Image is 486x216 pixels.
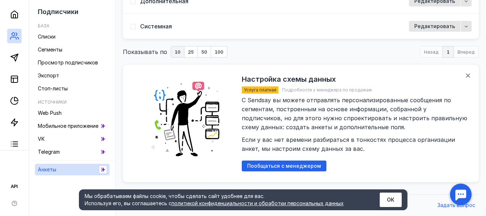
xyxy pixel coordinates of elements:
a: Списки [35,31,110,42]
span: Анкеты [38,166,56,172]
a: Стоп-листы [35,83,110,94]
div: Мы обрабатываем файлы cookie, чтобы сделать сайт удобнее для вас. Используя его, вы соглашаетесь c [85,193,362,207]
a: Системная [140,22,172,30]
button: ОК [380,193,402,207]
button: 10 [171,46,184,58]
span: Услуга платная [244,87,276,93]
button: Редактировать [409,21,460,32]
span: Мобильное приложение [38,123,98,129]
button: 25 [184,46,198,58]
span: Web Push [38,110,62,116]
h5: База [38,23,49,28]
span: Telegram [38,149,60,155]
button: Пообщаться с менеджером [242,161,326,171]
span: 50 [201,50,207,54]
a: Экспорт [35,70,110,81]
span: Пообщаться с менеджером [247,163,321,169]
a: Web Push [35,107,110,119]
span: Просмотр подписчиков [38,59,98,66]
span: Подробности у менеджера по продажам [282,87,372,93]
button: Задать вопрос [434,200,479,211]
img: 346b04be230d2ca2f9e25544aadf3c6b.png [141,76,231,166]
span: Показывать по [123,48,167,56]
a: VK [35,133,110,145]
a: Telegram [35,146,110,158]
span: Экспорт [38,72,59,78]
span: 25 [188,50,194,54]
a: Просмотр подписчиков [35,57,110,68]
span: Редактировать [414,23,455,30]
a: Мобильное приложение [35,120,110,132]
span: 100 [215,50,223,54]
a: политикой конфиденциальности и обработки персональных данных [171,200,344,206]
span: Задать вопрос [437,202,475,208]
span: Стоп-листы [38,85,68,91]
span: С Sendsay вы можете отправлять персонализированные сообщения по сегментам, построенным на основе ... [242,96,469,152]
span: Списки [38,33,55,40]
span: Сегменты [38,46,62,53]
h5: Источники [38,99,67,105]
a: Анкеты [35,164,110,175]
span: Подписчики [38,8,79,15]
a: Сегменты [35,44,110,55]
button: 100 [211,46,227,58]
h2: Настройка схемы данных [242,75,336,84]
span: VK [38,136,45,142]
button: 50 [198,46,211,58]
span: 10 [175,50,180,54]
